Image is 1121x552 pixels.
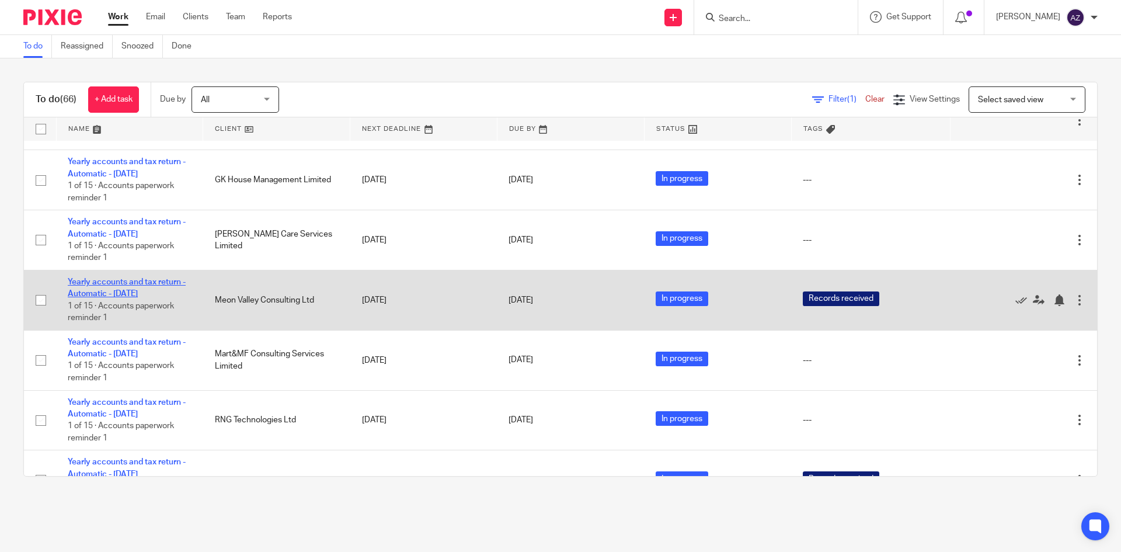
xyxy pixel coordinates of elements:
span: View Settings [910,95,960,103]
span: [DATE] [509,476,533,484]
a: Clients [183,11,208,23]
td: RNG Technologies Ltd [203,390,350,450]
a: Yearly accounts and tax return - Automatic - [DATE] [68,338,186,358]
span: In progress [656,471,708,486]
p: Due by [160,93,186,105]
a: Done [172,35,200,58]
td: [PERSON_NAME] Limited [203,450,350,511]
span: Select saved view [978,96,1043,104]
span: (1) [847,95,857,103]
a: Reports [263,11,292,23]
td: [DATE] [350,450,497,511]
span: 1 of 15 · Accounts paperwork reminder 1 [68,362,174,383]
td: Mart&MF Consulting Services Limited [203,330,350,390]
td: [DATE] [350,270,497,330]
a: Yearly accounts and tax return - Automatic - [DATE] [68,158,186,178]
td: [DATE] [350,150,497,210]
span: Filter [828,95,865,103]
a: Yearly accounts and tax return - Automatic - [DATE] [68,278,186,298]
span: In progress [656,231,708,246]
div: --- [803,355,938,366]
span: [DATE] [509,296,533,304]
a: To do [23,35,52,58]
td: [DATE] [350,330,497,390]
span: Get Support [886,13,931,21]
a: Mark as done [1015,294,1033,306]
a: Email [146,11,165,23]
a: Team [226,11,245,23]
h1: To do [36,93,76,106]
span: 1 of 15 · Accounts paperwork reminder 1 [68,242,174,262]
a: Snoozed [121,35,163,58]
span: 1 of 15 · Accounts paperwork reminder 1 [68,182,174,202]
span: 1 of 15 · Accounts paperwork reminder 1 [68,302,174,322]
a: Clear [865,95,885,103]
span: In progress [656,291,708,306]
span: [DATE] [509,416,533,424]
td: [DATE] [350,390,497,450]
a: Yearly accounts and tax return - Automatic - [DATE] [68,398,186,418]
span: Records received [803,471,879,486]
span: Records received [803,291,879,306]
td: Meon Valley Consulting Ltd [203,270,350,330]
td: GK House Management Limited [203,150,350,210]
div: --- [803,174,938,186]
img: Pixie [23,9,82,25]
span: [DATE] [509,236,533,244]
span: [DATE] [509,356,533,364]
span: In progress [656,411,708,426]
span: In progress [656,352,708,366]
span: [DATE] [509,176,533,184]
span: In progress [656,171,708,186]
div: --- [803,234,938,246]
a: Yearly accounts and tax return - Automatic - [DATE] [68,458,186,478]
td: [PERSON_NAME] Care Services Limited [203,210,350,270]
div: --- [803,414,938,426]
a: Yearly accounts and tax return - Automatic - [DATE] [68,218,186,238]
span: All [201,96,210,104]
span: 1 of 15 · Accounts paperwork reminder 1 [68,422,174,442]
img: svg%3E [1066,8,1085,27]
a: Reassigned [61,35,113,58]
a: + Add task [88,86,139,113]
span: (66) [60,95,76,104]
input: Search [718,14,823,25]
span: Tags [803,126,823,132]
p: [PERSON_NAME] [996,11,1060,23]
td: [DATE] [350,210,497,270]
a: Work [108,11,128,23]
